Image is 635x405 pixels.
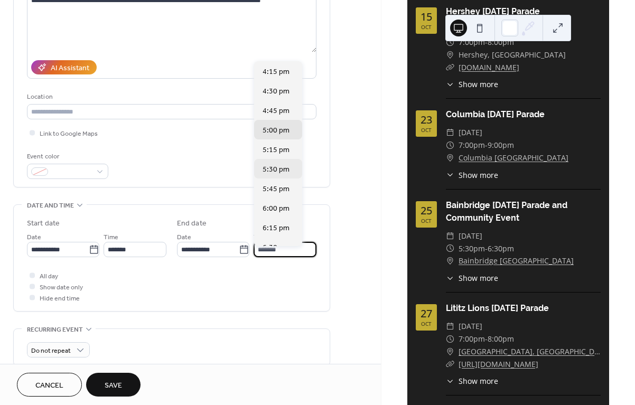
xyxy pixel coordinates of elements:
[459,79,498,90] span: Show more
[40,293,80,304] span: Hide end time
[459,242,485,255] span: 5:30pm
[263,223,290,234] span: 6:15 pm
[446,152,454,164] div: ​
[446,169,498,181] button: ​Show more
[459,36,485,49] span: 7:00pm
[459,272,498,284] span: Show more
[446,242,454,255] div: ​
[459,49,566,61] span: Hershey, [GEOGRAPHIC_DATA]
[31,60,97,74] button: AI Assistant
[421,115,432,125] div: 23
[446,375,498,387] button: ​Show more
[446,272,454,284] div: ​
[263,67,290,78] span: 4:15 pm
[446,199,601,224] div: Bainbridge [DATE] Parade and Community Event
[459,169,498,181] span: Show more
[17,373,82,397] button: Cancel
[263,86,290,97] span: 4:30 pm
[31,345,71,357] span: Do not repeat
[459,255,574,267] a: Bainbridge [GEOGRAPHIC_DATA]
[177,218,207,229] div: End date
[51,63,89,74] div: AI Assistant
[421,308,432,319] div: 27
[446,126,454,139] div: ​
[459,126,482,139] span: [DATE]
[263,145,290,156] span: 5:15 pm
[459,320,482,333] span: [DATE]
[446,333,454,345] div: ​
[263,242,290,253] span: 6:30 pm
[421,205,432,216] div: 25
[459,359,538,369] a: [URL][DOMAIN_NAME]
[177,232,191,243] span: Date
[105,380,122,391] span: Save
[446,36,454,49] div: ​
[263,164,290,175] span: 5:30 pm
[27,151,106,162] div: Event color
[446,49,454,61] div: ​
[421,12,432,22] div: 15
[485,242,488,255] span: -
[27,232,41,243] span: Date
[488,139,514,152] span: 9:00pm
[40,271,58,282] span: All day
[421,321,432,326] div: Oct
[485,139,488,152] span: -
[446,79,498,90] button: ​Show more
[27,218,60,229] div: Start date
[263,203,290,214] span: 6:00 pm
[446,79,454,90] div: ​
[446,272,498,284] button: ​Show more
[446,375,454,387] div: ​
[446,345,454,358] div: ​
[446,169,454,181] div: ​
[459,333,485,345] span: 7:00pm
[485,333,488,345] span: -
[446,6,540,16] a: Hershey [DATE] Parade
[446,303,549,313] a: Lititz Lions [DATE] Parade
[254,232,268,243] span: Time
[263,106,290,117] span: 4:45 pm
[446,230,454,242] div: ​
[446,320,454,333] div: ​
[488,242,514,255] span: 6:30pm
[421,127,432,133] div: Oct
[446,139,454,152] div: ​
[421,24,432,30] div: Oct
[459,230,482,242] span: [DATE]
[446,358,454,371] div: ​
[40,128,98,139] span: Link to Google Maps
[35,380,63,391] span: Cancel
[27,91,314,102] div: Location
[446,61,454,74] div: ​
[488,333,514,345] span: 8:00pm
[459,62,519,72] a: [DOMAIN_NAME]
[421,218,432,223] div: Oct
[459,345,601,358] a: [GEOGRAPHIC_DATA], [GEOGRAPHIC_DATA]
[446,255,454,267] div: ​
[86,373,141,397] button: Save
[459,152,568,164] a: Columbia [GEOGRAPHIC_DATA]
[40,282,83,293] span: Show date only
[459,139,485,152] span: 7:00pm
[446,108,601,121] div: Columbia [DATE] Parade
[263,125,290,136] span: 5:00 pm
[104,232,118,243] span: Time
[27,324,83,335] span: Recurring event
[263,184,290,195] span: 5:45 pm
[27,200,74,211] span: Date and time
[459,375,498,387] span: Show more
[485,36,488,49] span: -
[488,36,514,49] span: 8:00pm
